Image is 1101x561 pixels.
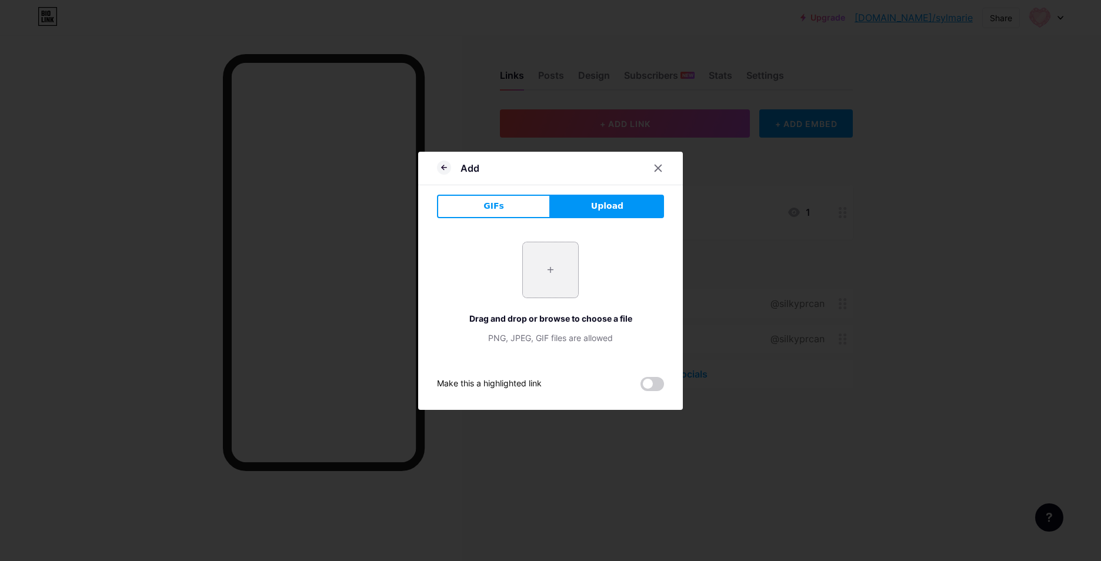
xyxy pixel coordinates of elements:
div: Make this a highlighted link [437,377,542,391]
span: Upload [591,200,623,212]
button: GIFs [437,195,550,218]
span: GIFs [483,200,504,212]
div: Drag and drop or browse to choose a file [437,312,664,325]
button: Upload [550,195,664,218]
div: Add [461,161,479,175]
div: PNG, JPEG, GIF files are allowed [437,332,664,344]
